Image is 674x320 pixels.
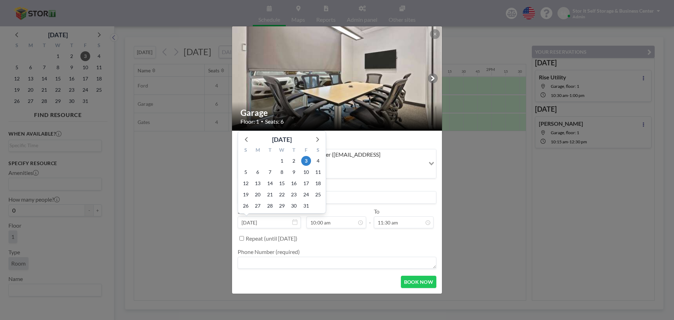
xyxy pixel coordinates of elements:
span: Tuesday, October 28, 2025 [265,201,275,211]
span: Friday, October 10, 2025 [301,167,311,177]
span: • [261,119,263,124]
span: Stor It Self Storage & Business Center ([EMAIL_ADDRESS][DOMAIN_NAME]) [239,151,424,166]
span: Friday, October 3, 2025 [301,156,311,166]
span: Friday, October 24, 2025 [301,190,311,200]
span: Wednesday, October 29, 2025 [277,201,287,211]
h2: Garage [240,107,434,118]
span: Thursday, October 30, 2025 [289,201,299,211]
span: Monday, October 13, 2025 [253,178,263,188]
span: Saturday, October 11, 2025 [313,167,323,177]
label: To [374,208,379,215]
span: Seats: 6 [265,118,284,125]
span: Monday, October 6, 2025 [253,167,263,177]
span: Friday, October 17, 2025 [301,178,311,188]
span: Saturday, October 4, 2025 [313,156,323,166]
input: Stor It Self Storage's reservation [238,191,436,203]
span: Tuesday, October 21, 2025 [265,190,275,200]
span: Sunday, October 19, 2025 [241,190,251,200]
span: Sunday, October 26, 2025 [241,201,251,211]
img: 537.jpg [232,8,443,149]
span: Saturday, October 18, 2025 [313,178,323,188]
label: Repeat (until [DATE]) [246,235,297,242]
span: Tuesday, October 7, 2025 [265,167,275,177]
span: Thursday, October 9, 2025 [289,167,299,177]
span: Wednesday, October 15, 2025 [277,178,287,188]
span: Floor: 1 [240,118,259,125]
span: Tuesday, October 14, 2025 [265,178,275,188]
div: T [288,146,300,155]
button: BOOK NOW [401,276,436,288]
span: Wednesday, October 22, 2025 [277,190,287,200]
span: Wednesday, October 8, 2025 [277,167,287,177]
div: [DATE] [272,135,292,144]
span: Thursday, October 23, 2025 [289,190,299,200]
div: W [276,146,288,155]
label: Phone Number (required) [238,248,300,255]
span: Thursday, October 16, 2025 [289,178,299,188]
span: Sunday, October 5, 2025 [241,167,251,177]
input: Search for option [239,168,424,177]
span: Thursday, October 2, 2025 [289,156,299,166]
span: Monday, October 27, 2025 [253,201,263,211]
div: M [252,146,264,155]
div: S [312,146,324,155]
span: Friday, October 31, 2025 [301,201,311,211]
span: Monday, October 20, 2025 [253,190,263,200]
span: Wednesday, October 1, 2025 [277,156,287,166]
div: T [264,146,276,155]
span: - [369,210,371,226]
span: Saturday, October 25, 2025 [313,190,323,200]
div: S [240,146,252,155]
div: F [300,146,312,155]
div: Search for option [238,149,436,178]
span: Sunday, October 12, 2025 [241,178,251,188]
